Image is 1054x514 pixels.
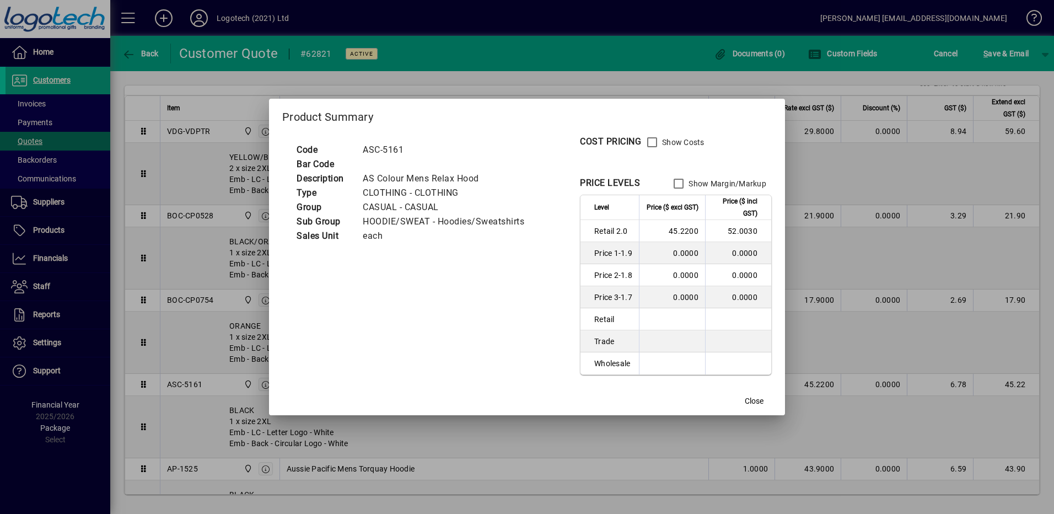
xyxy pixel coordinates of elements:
[580,176,640,190] div: PRICE LEVELS
[745,395,763,407] span: Close
[291,143,357,157] td: Code
[580,135,641,148] div: COST PRICING
[660,137,705,148] label: Show Costs
[357,186,537,200] td: CLOTHING - CLOTHING
[594,270,632,281] span: Price 2-1.8
[639,264,705,286] td: 0.0000
[639,220,705,242] td: 45.2200
[647,201,698,213] span: Price ($ excl GST)
[736,391,772,411] button: Close
[712,195,757,219] span: Price ($ incl GST)
[705,242,771,264] td: 0.0000
[705,264,771,286] td: 0.0000
[291,172,357,186] td: Description
[639,242,705,264] td: 0.0000
[291,200,357,215] td: Group
[357,200,537,215] td: CASUAL - CASUAL
[594,226,632,237] span: Retail 2.0
[594,314,632,325] span: Retail
[594,336,632,347] span: Trade
[594,248,632,259] span: Price 1-1.9
[357,172,537,186] td: AS Colour Mens Relax Hood
[705,220,771,242] td: 52.0030
[291,157,357,172] td: Bar Code
[357,229,537,243] td: each
[357,215,537,229] td: HOODIE/SWEAT - Hoodies/Sweatshirts
[269,99,785,131] h2: Product Summary
[639,286,705,308] td: 0.0000
[594,358,632,369] span: Wholesale
[357,143,537,157] td: ASC-5161
[594,201,609,213] span: Level
[686,178,766,189] label: Show Margin/Markup
[291,229,357,243] td: Sales Unit
[291,186,357,200] td: Type
[291,215,357,229] td: Sub Group
[594,292,632,303] span: Price 3-1.7
[705,286,771,308] td: 0.0000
